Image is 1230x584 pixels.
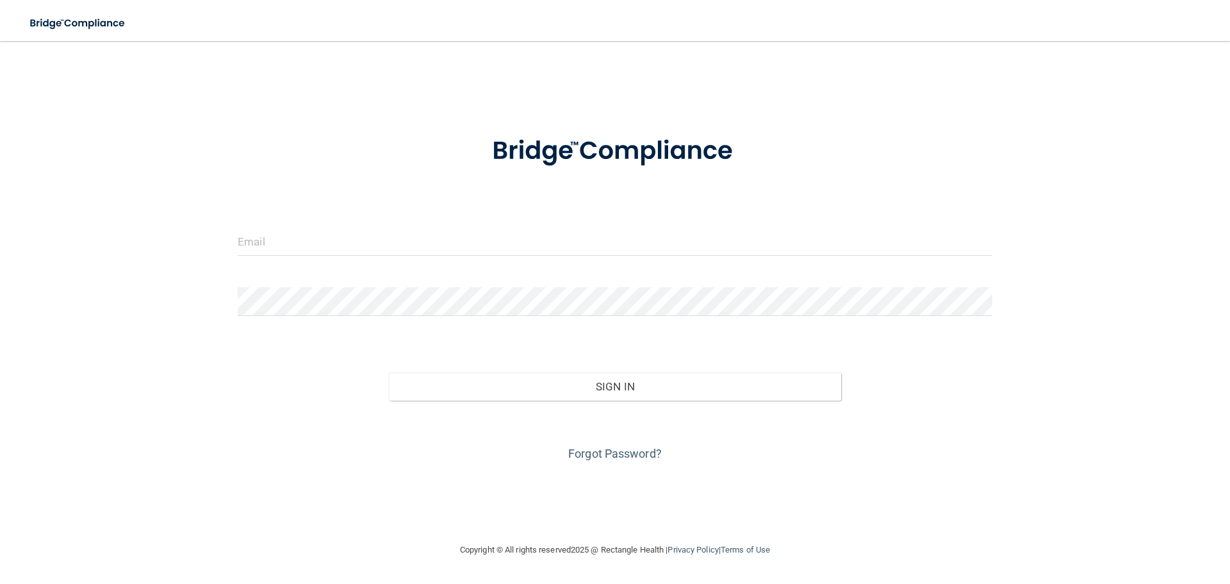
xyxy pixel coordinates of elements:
[389,372,842,401] button: Sign In
[466,118,764,185] img: bridge_compliance_login_screen.278c3ca4.svg
[568,447,662,460] a: Forgot Password?
[721,545,770,555] a: Terms of Use
[668,545,718,555] a: Privacy Policy
[19,10,137,37] img: bridge_compliance_login_screen.278c3ca4.svg
[381,530,849,571] div: Copyright © All rights reserved 2025 @ Rectangle Health | |
[238,227,992,256] input: Email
